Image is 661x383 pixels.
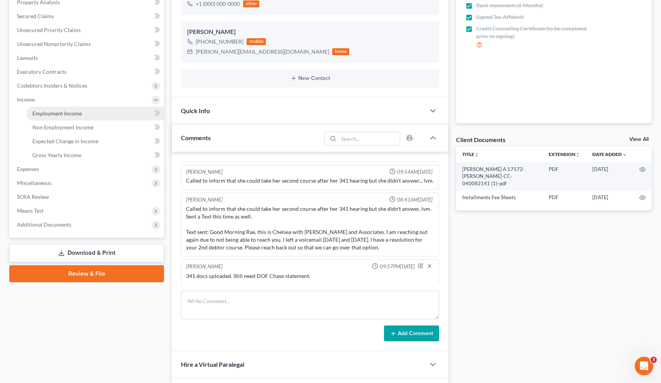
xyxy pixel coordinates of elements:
span: Additional Documents [17,221,71,228]
a: SOFA Review [11,190,164,204]
div: Called to inform that she could take her second course after her 341 hearing but she didn't answe... [186,177,434,185]
i: unfold_more [474,153,479,157]
td: PDF [543,190,586,204]
a: Executory Contracts [11,65,164,79]
a: View All [629,137,649,142]
span: Bank statements (6 Months) [476,2,543,9]
td: [DATE] [586,190,633,204]
span: Employment Income [32,110,82,117]
div: [PERSON_NAME] [186,263,223,271]
span: Unsecured Nonpriority Claims [17,41,91,47]
span: Executory Contracts [17,68,66,75]
a: Extensionunfold_more [549,151,580,157]
span: 3 [651,357,657,363]
span: Gross Yearly Income [32,152,81,158]
td: [PERSON_NAME] A 17572-[PERSON_NAME]-CC-040082141 (1)-pdf [456,162,543,190]
div: 341 docs uploaded. Still need DOF Chase statement. [186,272,434,280]
a: Non Employment Income [26,120,164,134]
i: unfold_more [575,153,580,157]
span: Expenses [17,166,39,172]
span: Quick Info [181,107,210,114]
a: Review & File [9,265,164,282]
div: [PERSON_NAME] [187,27,433,37]
a: Secured Claims [11,9,164,23]
div: [PERSON_NAME][EMAIL_ADDRESS][DOMAIN_NAME] [196,48,329,56]
div: other [243,0,259,7]
span: Non Employment Income [32,124,93,130]
a: Employment Income [26,107,164,120]
div: Client Documents [456,136,505,144]
iframe: Intercom live chat [635,357,653,375]
a: Titleunfold_more [462,151,479,157]
a: Unsecured Priority Claims [11,23,164,37]
span: Credit Counseling Certificate (to be completed prior to signing) [476,25,596,40]
span: Income [17,96,35,103]
div: Called to inform that she could take her second course after her 341 hearing but she didn't answe... [186,205,434,251]
button: Add Comment [384,325,439,342]
span: Lawsuits [17,54,38,61]
span: SOFA Review [17,193,49,200]
a: Download & Print [9,244,164,262]
span: Means Test [17,207,44,214]
a: Date Added expand_more [592,151,627,157]
div: home [332,48,349,55]
span: Signed Tax Affidavit [476,13,524,21]
span: 09:54AM[DATE] [397,168,433,176]
div: mobile [247,38,266,45]
span: 08:41AM[DATE] [397,196,433,203]
span: Codebtors Insiders & Notices [17,82,87,89]
span: Expected Change in Income [32,138,98,144]
a: Gross Yearly Income [26,148,164,162]
div: [PHONE_NUMBER] [196,38,243,46]
td: [DATE] [586,162,633,190]
div: [PERSON_NAME] [186,168,223,176]
button: New Contact [187,75,433,81]
span: Secured Claims [17,13,54,19]
span: 09:57PM[DATE] [380,263,415,270]
div: [PERSON_NAME] [186,196,223,203]
td: PDF [543,162,586,190]
a: Lawsuits [11,51,164,65]
span: Hire a Virtual Paralegal [181,361,244,368]
td: Installments Fee Sheets [456,190,543,204]
span: Comments [181,134,211,141]
span: Unsecured Priority Claims [17,27,81,33]
span: Miscellaneous [17,180,51,186]
i: expand_more [622,153,627,157]
a: Unsecured Nonpriority Claims [11,37,164,51]
input: Search... [339,132,400,145]
a: Expected Change in Income [26,134,164,148]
